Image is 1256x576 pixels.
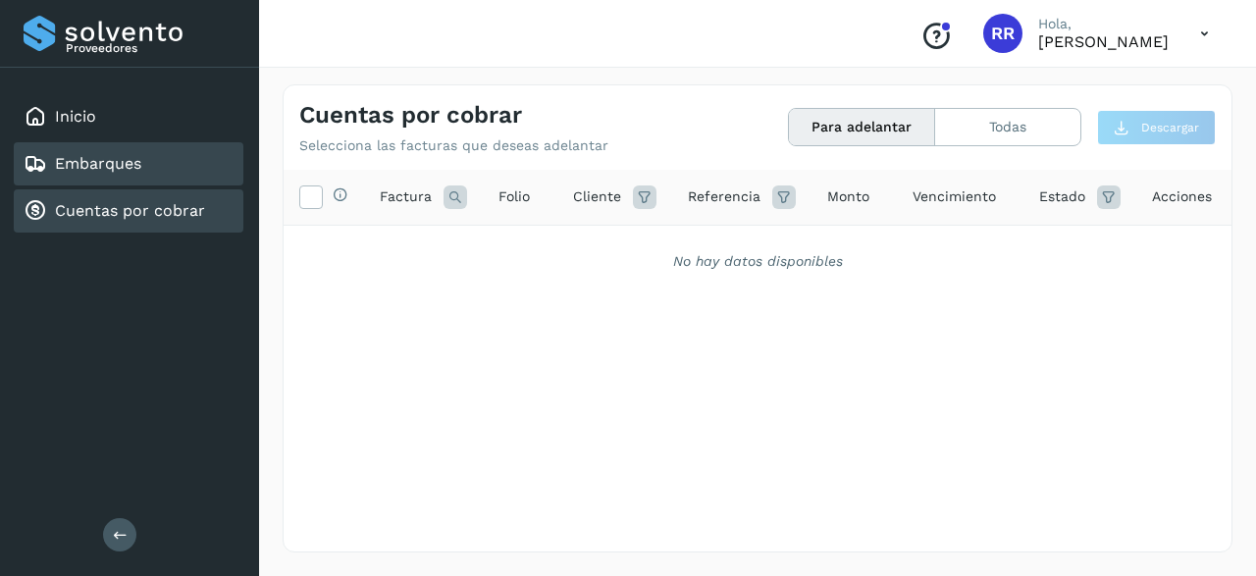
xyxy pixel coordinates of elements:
button: Para adelantar [789,109,935,145]
span: Monto [827,186,869,207]
span: Referencia [688,186,760,207]
div: Cuentas por cobrar [14,189,243,233]
div: No hay datos disponibles [309,251,1206,272]
a: Embarques [55,154,141,173]
span: Vencimiento [913,186,996,207]
p: Proveedores [66,41,235,55]
a: Cuentas por cobrar [55,201,205,220]
div: Inicio [14,95,243,138]
p: Hola, [1038,16,1169,32]
button: Descargar [1097,110,1216,145]
h4: Cuentas por cobrar [299,101,522,130]
a: Inicio [55,107,96,126]
p: Selecciona las facturas que deseas adelantar [299,137,608,154]
span: Estado [1039,186,1085,207]
div: Embarques [14,142,243,185]
button: Todas [935,109,1080,145]
span: Descargar [1141,119,1199,136]
span: Acciones [1152,186,1212,207]
span: Cliente [573,186,621,207]
p: Rodolfo Ricardo Velasco Vega [1038,32,1169,51]
span: Factura [380,186,432,207]
span: Folio [498,186,530,207]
